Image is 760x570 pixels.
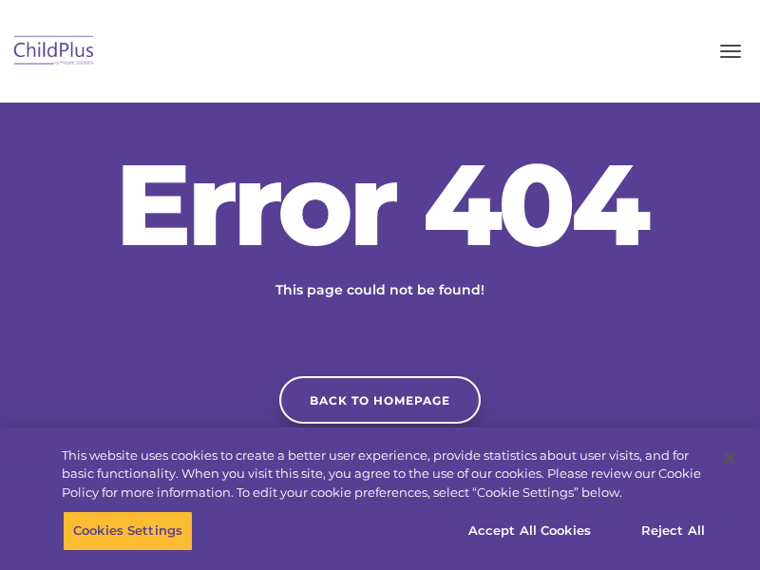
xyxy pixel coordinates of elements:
[614,511,732,551] button: Reject All
[95,147,665,261] h2: Error 404
[62,446,707,503] div: This website uses cookies to create a better user experience, provide statistics about user visit...
[63,511,193,551] button: Cookies Settings
[9,29,99,74] img: ChildPlus by Procare Solutions
[180,280,579,300] p: This page could not be found!
[709,437,750,479] button: Close
[279,376,481,424] a: Back to homepage
[458,511,601,551] button: Accept All Cookies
